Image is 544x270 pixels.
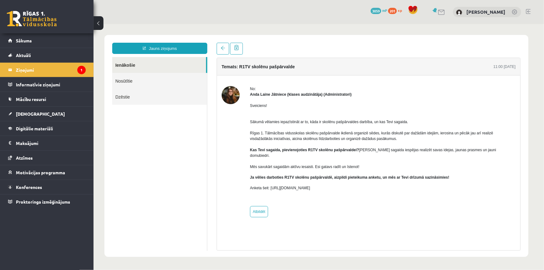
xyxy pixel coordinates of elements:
span: Sākums [16,38,32,43]
img: Anda Laine Jātniece (klases audzinātāja) [128,62,146,80]
a: Ienākošie [19,33,113,49]
a: 3059 mP [371,8,387,13]
strong: Anda Laine Jātniece (klases audzinātāja) (Administratori) [156,68,258,73]
a: Mācību resursi [8,92,86,106]
p: Sveiciens! [156,79,422,84]
legend: Informatīvie ziņojumi [16,77,86,92]
span: Motivācijas programma [16,170,65,175]
span: Aktuāli [16,52,31,58]
a: Atzīmes [8,151,86,165]
span: Digitālie materiāli [16,126,53,131]
span: 201 [388,8,397,14]
span: [DEMOGRAPHIC_DATA] [16,111,65,117]
div: 11:00 [DATE] [400,40,422,46]
a: Dzēstie [19,65,113,81]
a: Maksājumi [8,136,86,150]
p: Anketa šeit: [URL][DOMAIN_NAME] [156,161,422,167]
legend: Maksājumi [16,136,86,150]
a: Atbildēt [156,182,175,193]
span: xp [398,8,402,13]
b: Ja vēlies darboties R1TV skolēnu pašpārvaldē, aizpildi pieteikuma anketu, un mēs ar Tevi drīzumā ... [156,151,356,156]
a: Rīgas 1. Tālmācības vidusskola [7,11,57,27]
i: 1 [77,66,86,74]
h4: Temats: R1TV skolēnu pašpārvalde [128,40,201,45]
a: Nosūtītie [19,49,113,65]
a: [PERSON_NAME] [466,9,505,15]
div: No: [156,62,422,68]
a: Sākums [8,33,86,48]
p: Sākumā vēlamies iepazīstināt ar to, kāda ir skolēnu pašpārvaldes darbība, un kas Tevi sagaida. Rī... [156,89,422,146]
a: Informatīvie ziņojumi [8,77,86,92]
a: Motivācijas programma [8,165,86,180]
span: Atzīmes [16,155,33,161]
a: Konferences [8,180,86,194]
a: Aktuāli [8,48,86,62]
a: Proktoringa izmēģinājums [8,195,86,209]
a: Digitālie materiāli [8,121,86,136]
a: [DEMOGRAPHIC_DATA] [8,107,86,121]
a: Jauns ziņojums [19,19,114,30]
span: Mācību resursi [16,96,46,102]
strong: Kas Tevi sagaida, pievienojoties R1TV skolēnu pašpārvaldei? [156,124,266,128]
legend: Ziņojumi [16,63,86,77]
a: 201 xp [388,8,405,13]
span: 3059 [371,8,381,14]
span: mP [382,8,387,13]
a: Ziņojumi1 [8,63,86,77]
span: Konferences [16,184,42,190]
img: Roberts Šmelds [456,9,462,16]
span: Proktoringa izmēģinājums [16,199,70,205]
